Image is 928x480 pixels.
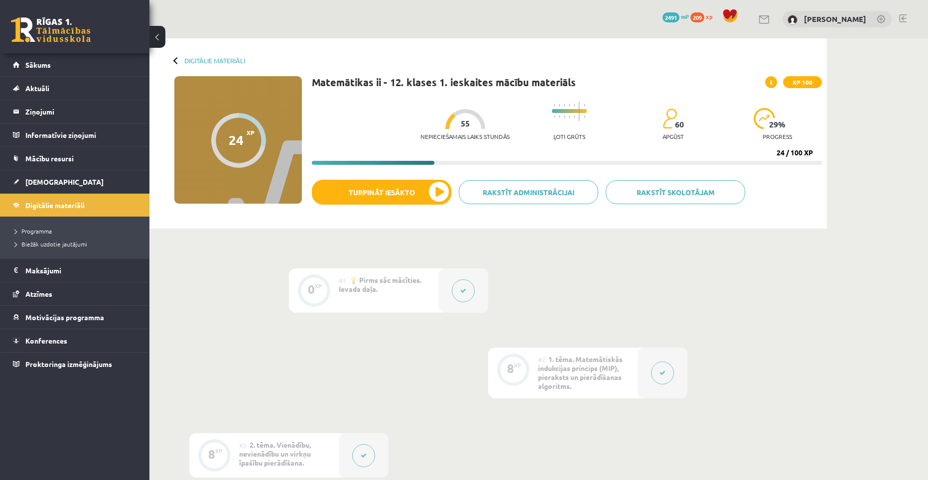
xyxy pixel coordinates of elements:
img: students-c634bb4e5e11cddfef0936a35e636f08e4e9abd3cc4e673bd6f9a4125e45ecb1.svg [663,108,677,129]
span: Programma [15,227,52,235]
img: icon-short-line-57e1e144782c952c97e751825c79c345078a6d821885a25fce030b3d8c18986b.svg [569,116,570,118]
a: Programma [15,227,139,236]
span: Konferences [25,336,67,345]
span: 29 % [769,120,786,129]
a: Aktuāli [13,77,137,100]
img: icon-short-line-57e1e144782c952c97e751825c79c345078a6d821885a25fce030b3d8c18986b.svg [554,104,555,107]
span: Mācību resursi [25,154,74,163]
a: Rakstīt skolotājam [606,180,745,204]
span: xp [706,12,712,20]
button: Turpināt iesākto [312,180,451,205]
img: icon-short-line-57e1e144782c952c97e751825c79c345078a6d821885a25fce030b3d8c18986b.svg [584,104,585,107]
img: icon-short-line-57e1e144782c952c97e751825c79c345078a6d821885a25fce030b3d8c18986b.svg [574,116,575,118]
img: icon-short-line-57e1e144782c952c97e751825c79c345078a6d821885a25fce030b3d8c18986b.svg [574,104,575,107]
a: Motivācijas programma [13,306,137,329]
span: XP 100 [783,76,822,88]
a: Digitālie materiāli [184,57,245,64]
a: [DEMOGRAPHIC_DATA] [13,170,137,193]
legend: Ziņojumi [25,100,137,123]
span: Atzīmes [25,289,52,298]
span: [DEMOGRAPHIC_DATA] [25,177,104,186]
img: icon-long-line-d9ea69661e0d244f92f715978eff75569469978d946b2353a9bb055b3ed8787d.svg [579,102,580,121]
img: icon-short-line-57e1e144782c952c97e751825c79c345078a6d821885a25fce030b3d8c18986b.svg [584,116,585,118]
span: 2491 [663,12,679,22]
h1: Matemātikas ii - 12. klases 1. ieskaites mācību materiāls [312,76,576,88]
legend: Maksājumi [25,259,137,282]
img: icon-short-line-57e1e144782c952c97e751825c79c345078a6d821885a25fce030b3d8c18986b.svg [569,104,570,107]
span: mP [681,12,689,20]
a: Proktoringa izmēģinājums [13,353,137,375]
span: 2. tēma. Vienādību, nevienādību un virkņu īpašību pierādīšana. [239,440,311,467]
span: Biežāk uzdotie jautājumi [15,240,87,248]
span: #3 [239,441,247,449]
img: icon-short-line-57e1e144782c952c97e751825c79c345078a6d821885a25fce030b3d8c18986b.svg [564,116,565,118]
p: apgūst [663,133,684,140]
a: Mācību resursi [13,147,137,170]
div: XP [514,362,521,368]
a: Atzīmes [13,282,137,305]
a: Informatīvie ziņojumi [13,123,137,146]
span: #2 [538,356,545,363]
a: Rīgas 1. Tālmācības vidusskola [11,17,91,42]
p: progress [763,133,792,140]
img: icon-short-line-57e1e144782c952c97e751825c79c345078a6d821885a25fce030b3d8c18986b.svg [559,116,560,118]
span: 1. tēma. Matemātiskās indukcijas princips (MIP), pieraksts un pierādīšanas algoritms. [538,355,623,390]
span: XP [247,129,255,136]
a: 2491 mP [663,12,689,20]
img: icon-short-line-57e1e144782c952c97e751825c79c345078a6d821885a25fce030b3d8c18986b.svg [559,104,560,107]
a: Rakstīt administrācijai [459,180,598,204]
a: Maksājumi [13,259,137,282]
span: Digitālie materiāli [25,201,85,210]
span: Proktoringa izmēģinājums [25,360,112,368]
span: Aktuāli [25,84,49,93]
a: Digitālie materiāli [13,194,137,217]
p: Ļoti grūts [553,133,585,140]
a: [PERSON_NAME] [804,14,866,24]
a: Ziņojumi [13,100,137,123]
span: 209 [690,12,704,22]
span: 55 [461,119,470,128]
div: 0 [308,285,315,294]
span: Sākums [25,60,51,69]
p: Nepieciešamais laiks stundās [420,133,510,140]
img: Rauls Sakne [788,15,797,25]
img: icon-short-line-57e1e144782c952c97e751825c79c345078a6d821885a25fce030b3d8c18986b.svg [564,104,565,107]
img: icon-short-line-57e1e144782c952c97e751825c79c345078a6d821885a25fce030b3d8c18986b.svg [554,116,555,118]
div: 8 [507,364,514,373]
span: 💡 Pirms sāc mācīties. Ievada daļa. [339,275,421,293]
span: #1 [339,276,346,284]
a: 209 xp [690,12,717,20]
span: Motivācijas programma [25,313,104,322]
span: 60 [675,120,684,129]
a: Sākums [13,53,137,76]
div: 8 [208,450,215,459]
a: Biežāk uzdotie jautājumi [15,240,139,248]
img: icon-progress-161ccf0a02000e728c5f80fcf4c31c7af3da0e1684b2b1d7c360e028c24a22f1.svg [754,108,775,129]
legend: Informatīvie ziņojumi [25,123,137,146]
div: 24 [229,132,244,147]
div: XP [315,283,322,289]
a: Konferences [13,329,137,352]
div: XP [215,448,222,454]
